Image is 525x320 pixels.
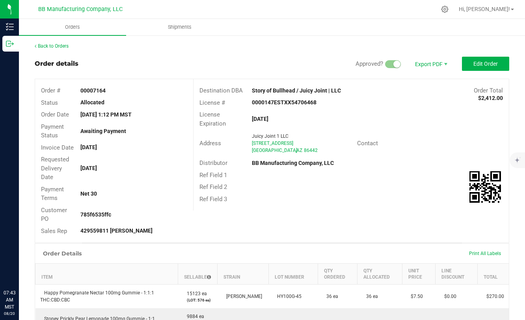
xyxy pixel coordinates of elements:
[41,87,60,94] span: Order #
[252,133,289,139] span: Juicy Joint 1 LLC
[478,264,509,285] th: Total
[19,19,126,35] a: Orders
[80,128,126,134] strong: Awaiting Payment
[41,228,67,235] span: Sales Rep
[362,294,378,299] span: 36 ea
[482,294,504,299] span: $270.00
[4,289,15,311] p: 07:43 AM MST
[199,159,227,166] span: Distributor
[252,141,293,146] span: [STREET_ADDRESS]
[469,171,501,203] img: Scan me!
[356,60,383,67] span: Approved?
[54,24,91,31] span: Orders
[80,228,153,234] strong: 429559811 [PERSON_NAME]
[440,294,456,299] span: $0.00
[252,99,316,105] strong: 0000147ESTXX54706468
[183,291,207,296] span: 15123 ea
[296,148,296,153] span: ,
[41,123,64,139] span: Payment Status
[199,172,227,179] span: Ref Field 1
[35,43,69,49] a: Back to Orders
[474,87,503,94] span: Order Total
[35,59,78,68] div: Order details
[252,160,334,166] strong: BB Manufacturing Company, LLC
[199,99,225,106] span: License #
[41,111,69,118] span: Order Date
[199,87,243,94] span: Destination DBA
[296,148,302,153] span: AZ
[199,196,227,203] span: Ref Field 3
[6,23,14,31] inline-svg: Inventory
[4,311,15,316] p: 08/20
[199,111,226,127] span: License Expiration
[157,24,202,31] span: Shipments
[41,144,74,151] span: Invoice Date
[268,264,318,285] th: Lot Number
[357,264,402,285] th: Qty Allocated
[199,183,227,191] span: Ref Field 2
[80,211,111,218] strong: 785f6535ffc
[436,264,478,285] th: Line Discount
[218,264,268,285] th: Strain
[252,87,341,94] strong: Story of Bullhead / Juicy Joint | LLC
[43,250,82,257] h1: Order Details
[407,294,423,299] span: $7.50
[40,290,154,303] span: Happy Pomegranate Nectar 100mg Gummie - 1:1:1 THC:CBD:CBC
[357,140,378,147] span: Contact
[252,116,268,122] strong: [DATE]
[183,297,213,303] p: (LOT: 576 ea)
[35,264,178,285] th: Item
[459,6,510,12] span: Hi, [PERSON_NAME]!
[80,111,132,118] strong: [DATE] 1:12 PM MST
[80,99,104,105] strong: Allocated
[41,186,64,202] span: Payment Terms
[478,95,503,101] strong: $2,412.00
[80,144,97,150] strong: [DATE]
[304,148,318,153] span: 86442
[8,257,32,281] iframe: Resource center
[462,57,509,71] button: Edit Order
[6,40,14,48] inline-svg: Outbound
[23,256,33,265] iframe: Resource center unread badge
[473,61,498,67] span: Edit Order
[222,294,262,299] span: [PERSON_NAME]
[469,171,501,203] qrcode: 00007164
[178,264,218,285] th: Sellable
[318,264,357,285] th: Qty Ordered
[126,19,233,35] a: Shipments
[440,6,450,13] div: Manage settings
[402,264,436,285] th: Unit Price
[252,148,297,153] span: [GEOGRAPHIC_DATA]
[80,191,97,197] strong: Net 30
[41,156,69,181] span: Requested Delivery Date
[407,57,454,71] li: Export PDF
[199,140,221,147] span: Address
[80,165,97,171] strong: [DATE]
[80,87,106,94] strong: 00007164
[41,207,67,223] span: Customer PO
[273,294,302,299] span: HY100G-45
[322,294,338,299] span: 36 ea
[41,99,58,106] span: Status
[469,251,501,256] span: Print All Labels
[183,314,204,319] span: 9884 ea
[38,6,123,13] span: BB Manufacturing Company, LLC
